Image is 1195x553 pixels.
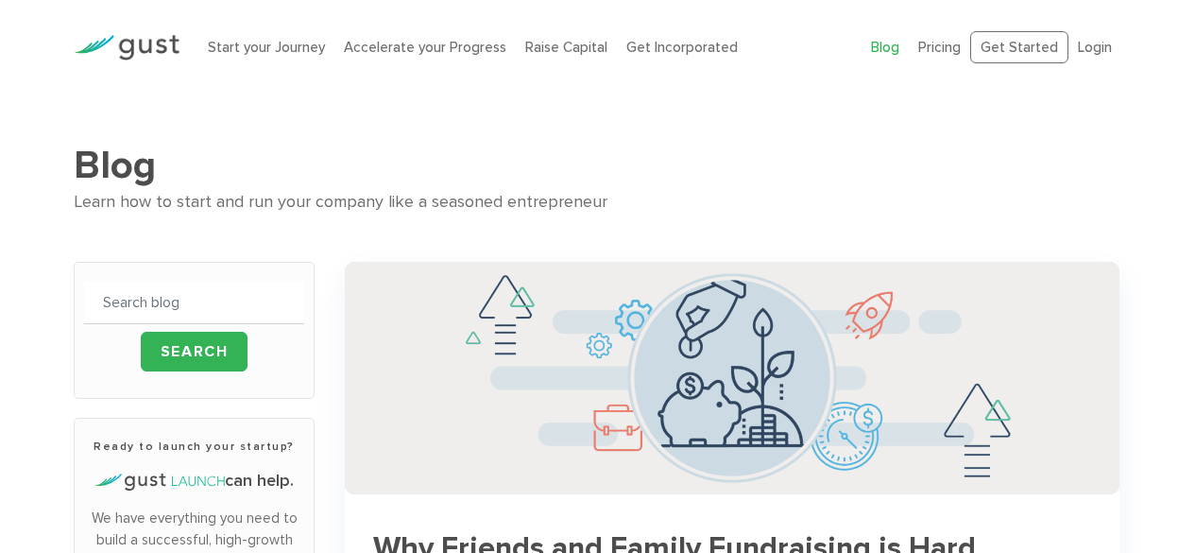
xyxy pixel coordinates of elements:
div: Learn how to start and run your company like a seasoned entrepreneur [74,189,1121,216]
a: Raise Capital [525,39,607,56]
h4: can help. [84,469,304,493]
a: Blog [871,39,899,56]
input: Search [141,332,248,372]
input: Search blog [84,282,304,324]
a: Accelerate your Progress [344,39,506,56]
a: Start your Journey [208,39,325,56]
a: Get Incorporated [626,39,738,56]
a: Pricing [918,39,961,56]
img: Successful Startup Founders Invest In Their Own Ventures 0742d64fd6a698c3cfa409e71c3cc4e5620a7e72... [345,262,1119,494]
img: Gust Logo [74,35,179,60]
h1: Blog [74,142,1121,189]
a: Login [1078,39,1112,56]
h3: Ready to launch your startup? [84,438,304,455]
a: Get Started [970,31,1068,64]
